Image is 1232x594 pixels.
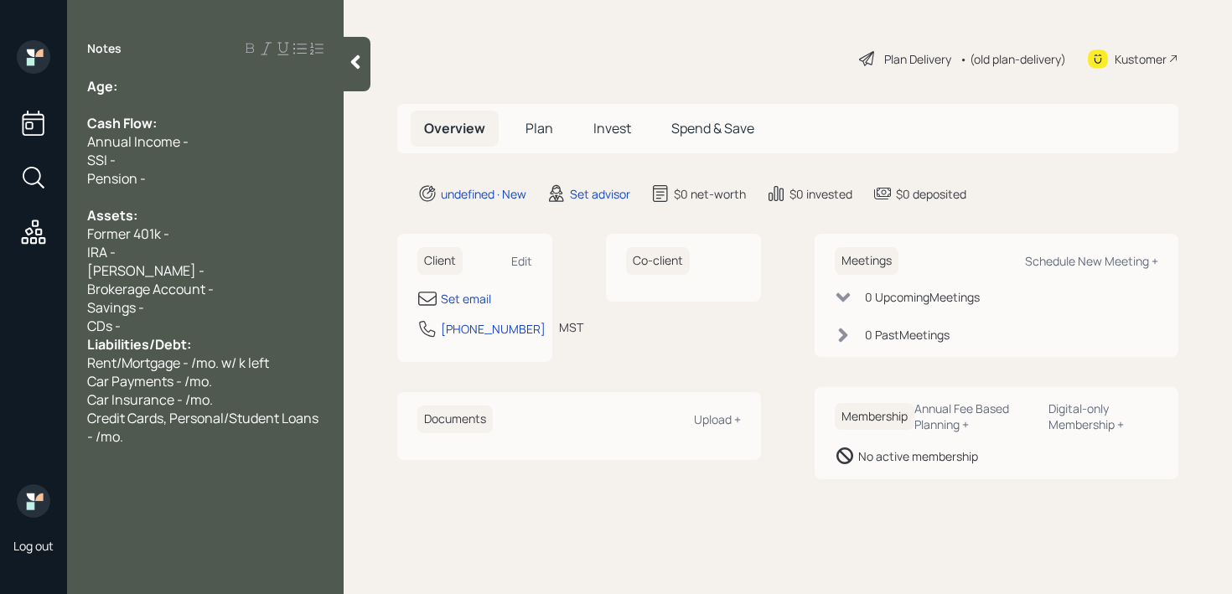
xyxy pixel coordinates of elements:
div: • (old plan-delivery) [960,50,1066,68]
h6: Membership [835,403,914,431]
span: Age: [87,77,117,96]
span: Invest [593,119,631,137]
div: [PHONE_NUMBER] [441,320,546,338]
span: Rent/Mortgage - /mo. w/ k left [87,354,269,372]
span: Overview [424,119,485,137]
div: 0 Upcoming Meeting s [865,288,980,306]
div: $0 net-worth [674,185,746,203]
div: Set advisor [570,185,630,203]
span: Former 401k - [87,225,169,243]
div: Schedule New Meeting + [1025,253,1158,269]
div: Edit [511,253,532,269]
img: retirable_logo.png [17,484,50,518]
div: Set email [441,290,491,307]
div: MST [559,318,583,336]
div: $0 invested [789,185,852,203]
div: undefined · New [441,185,526,203]
div: Digital-only Membership + [1048,400,1158,432]
span: Car Payments - /mo. [87,372,212,390]
span: SSI - [87,151,116,169]
div: Upload + [694,411,741,427]
span: Credit Cards, Personal/Student Loans - /mo. [87,409,321,446]
span: Annual Income - [87,132,189,151]
h6: Co-client [626,247,690,275]
span: Car Insurance - /mo. [87,390,213,409]
span: Pension - [87,169,146,188]
span: IRA - [87,243,116,261]
span: Cash Flow: [87,114,157,132]
h6: Documents [417,405,493,433]
span: Savings - [87,298,144,317]
label: Notes [87,40,122,57]
span: CDs - [87,317,121,335]
h6: Meetings [835,247,898,275]
div: $0 deposited [896,185,966,203]
span: Assets: [87,206,137,225]
span: Spend & Save [671,119,754,137]
div: Log out [13,538,54,554]
span: Plan [525,119,553,137]
span: Brokerage Account - [87,280,214,298]
span: Liabilities/Debt: [87,335,191,354]
h6: Client [417,247,463,275]
div: Annual Fee Based Planning + [914,400,1035,432]
div: No active membership [858,447,978,465]
span: [PERSON_NAME] - [87,261,204,280]
div: 0 Past Meeting s [865,326,950,343]
div: Kustomer [1115,50,1167,68]
div: Plan Delivery [884,50,951,68]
